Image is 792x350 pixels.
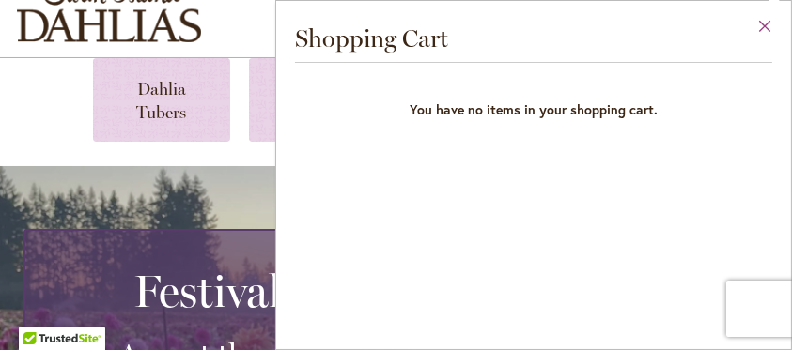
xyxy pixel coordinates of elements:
h2: Festival Special [48,265,516,317]
span: Shopping Cart [295,23,448,53]
strong: You have no items in your shopping cart. [295,72,772,138]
